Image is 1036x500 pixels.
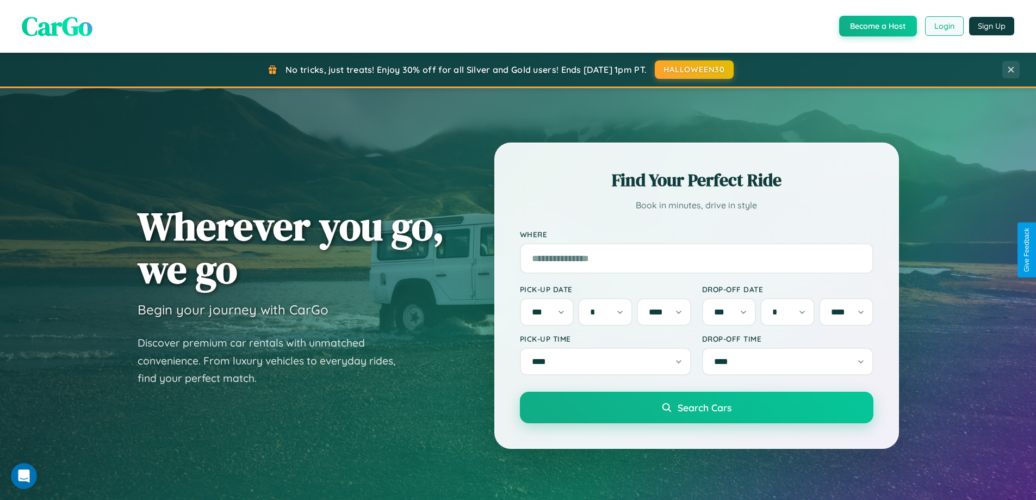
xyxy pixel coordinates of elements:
[702,285,873,294] label: Drop-off Date
[839,16,917,36] button: Become a Host
[678,402,731,413] span: Search Cars
[520,334,691,343] label: Pick-up Time
[22,8,92,44] span: CarGo
[520,197,873,213] p: Book in minutes, drive in style
[520,285,691,294] label: Pick-up Date
[138,301,328,318] h3: Begin your journey with CarGo
[286,64,647,75] span: No tricks, just treats! Enjoy 30% off for all Silver and Gold users! Ends [DATE] 1pm PT.
[138,205,444,291] h1: Wherever you go, we go
[925,16,964,36] button: Login
[520,168,873,192] h2: Find Your Perfect Ride
[520,230,873,239] label: Where
[969,17,1014,35] button: Sign Up
[520,392,873,423] button: Search Cars
[655,60,734,79] button: HALLOWEEN30
[11,463,37,489] iframe: Intercom live chat
[702,334,873,343] label: Drop-off Time
[1023,228,1031,272] div: Give Feedback
[138,334,410,387] p: Discover premium car rentals with unmatched convenience. From luxury vehicles to everyday rides, ...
